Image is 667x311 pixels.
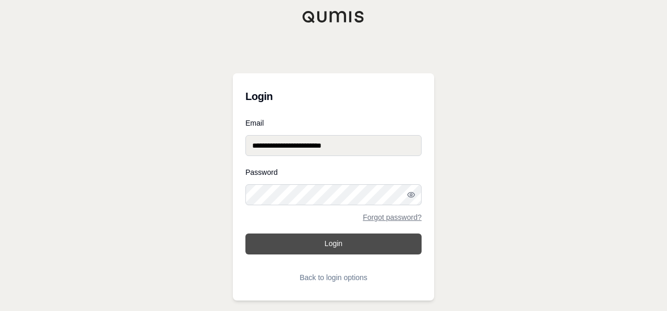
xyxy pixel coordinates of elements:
[245,234,422,254] button: Login
[245,119,422,127] label: Email
[302,10,365,23] img: Qumis
[245,86,422,107] h3: Login
[245,169,422,176] label: Password
[245,267,422,288] button: Back to login options
[363,214,422,221] a: Forgot password?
